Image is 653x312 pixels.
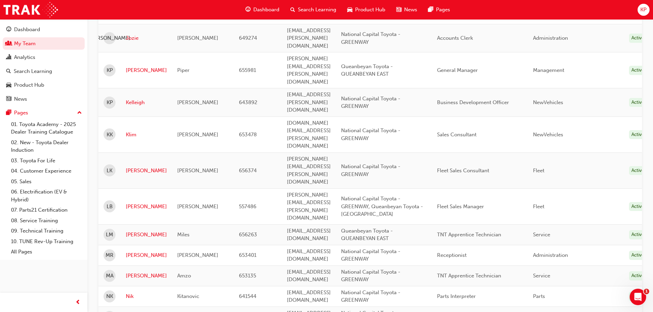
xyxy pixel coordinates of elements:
a: Search Learning [3,65,85,78]
div: Pages [14,109,28,117]
img: Trak [3,2,58,17]
span: Fleet Sales Manager [437,203,484,210]
span: guage-icon [6,27,11,33]
span: Service [533,273,550,279]
div: Active [629,251,647,260]
a: [PERSON_NAME] [126,203,167,211]
span: Parts [533,293,545,299]
span: 649274 [239,35,257,41]
a: [PERSON_NAME] [126,66,167,74]
span: Search Learning [298,6,336,14]
button: Pages [3,107,85,119]
div: News [14,95,27,103]
div: Active [629,292,647,301]
span: car-icon [6,82,11,88]
a: Klim [126,131,167,139]
span: Parts Interpreter [437,293,476,299]
span: NewVehicles [533,132,563,138]
span: Kitanovic [177,293,199,299]
span: Service [533,232,550,238]
a: 02. New - Toyota Dealer Induction [8,137,85,155]
div: Active [629,230,647,239]
span: NK [106,292,113,300]
span: Business Development Officer [437,99,509,105]
span: National Capital Toyota - GREENWAY [341,96,400,110]
span: Dashboard [253,6,279,14]
span: Amzo [177,273,191,279]
span: National Capital Toyota - GREENWAY [341,289,400,303]
span: [EMAIL_ADDRESS][PERSON_NAME][DOMAIN_NAME] [287,27,331,49]
span: [EMAIL_ADDRESS][DOMAIN_NAME] [287,228,331,242]
span: [EMAIL_ADDRESS][DOMAIN_NAME] [287,289,331,303]
span: [PERSON_NAME] [177,132,218,138]
a: 05. Sales [8,176,85,187]
a: 10. TUNE Rev-Up Training [8,236,85,247]
span: LB [107,203,113,211]
span: MR [106,251,113,259]
span: LM [106,231,113,239]
a: news-iconNews [391,3,423,17]
span: National Capital Toyota - GREENWAY, Queanbeyan Toyota - [GEOGRAPHIC_DATA] [341,196,423,217]
span: news-icon [396,5,401,14]
span: News [404,6,417,14]
span: KP [107,99,113,107]
span: 653135 [239,273,256,279]
a: All Pages [8,247,85,257]
a: [PERSON_NAME] [126,167,167,175]
a: search-iconSearch Learning [285,3,342,17]
div: Active [629,66,647,75]
span: 656263 [239,232,257,238]
span: Product Hub [355,6,385,14]
span: Accounts Clerk [437,35,473,41]
span: TNT Apprentice Technician [437,232,501,238]
a: 07. Parts21 Certification [8,205,85,215]
span: Queanbeyan Toyota - QUEANBEYAN EAST [341,228,393,242]
div: Search Learning [14,67,52,75]
div: Active [629,202,647,211]
span: National Capital Toyota - GREENWAY [341,163,400,177]
a: Nik [126,292,167,300]
span: 653478 [239,132,257,138]
span: National Capital Toyota - GREENWAY [341,248,400,262]
span: [PERSON_NAME] [177,252,218,258]
span: [EMAIL_ADDRESS][DOMAIN_NAME] [287,269,331,283]
span: National Capital Toyota - GREENWAY [341,127,400,141]
span: Fleet [533,203,544,210]
span: KK [107,131,113,139]
span: [PERSON_NAME][EMAIL_ADDRESS][PERSON_NAME][DOMAIN_NAME] [287,55,331,85]
iframe: Intercom live chat [630,289,646,305]
div: Active [629,98,647,107]
a: [PERSON_NAME] [126,272,167,280]
a: [PERSON_NAME] [126,251,167,259]
span: pages-icon [428,5,433,14]
span: KP [107,66,113,74]
span: LK [107,167,112,175]
div: Dashboard [14,26,40,34]
span: Administration [533,35,568,41]
div: Active [629,34,647,43]
span: [PERSON_NAME] [177,167,218,174]
button: KP [638,4,650,16]
span: TNT Apprentice Technician [437,273,501,279]
span: Fleet [533,167,544,174]
span: 1 [644,289,649,294]
span: [PERSON_NAME][EMAIL_ADDRESS][PERSON_NAME][DOMAIN_NAME] [287,156,331,185]
button: DashboardMy TeamAnalyticsSearch LearningProduct HubNews [3,22,85,107]
span: [PERSON_NAME] [177,35,218,41]
a: Jozie [126,34,167,42]
a: Kelleigh [126,99,167,107]
span: pages-icon [6,110,11,116]
span: [DOMAIN_NAME][EMAIL_ADDRESS][PERSON_NAME][DOMAIN_NAME] [287,120,331,149]
span: Pages [436,6,450,14]
a: 01. Toyota Academy - 2025 Dealer Training Catalogue [8,119,85,137]
span: [PERSON_NAME][EMAIL_ADDRESS][PERSON_NAME][DOMAIN_NAME] [287,192,331,221]
a: Analytics [3,51,85,64]
a: 09. Technical Training [8,226,85,236]
span: [PERSON_NAME] [177,99,218,105]
div: Analytics [14,53,35,61]
span: [PERSON_NAME] [177,203,218,210]
a: pages-iconPages [423,3,456,17]
span: news-icon [6,96,11,102]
